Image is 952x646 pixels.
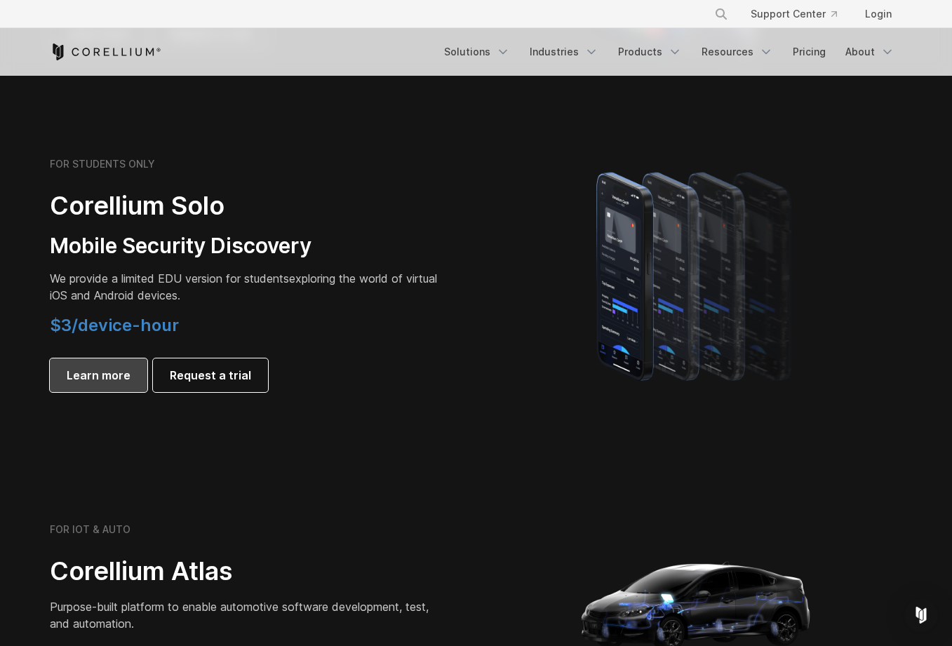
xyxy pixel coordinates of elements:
h2: Corellium Solo [50,190,443,222]
button: Search [709,1,734,27]
div: Navigation Menu [697,1,903,27]
a: Support Center [739,1,848,27]
a: Industries [521,39,607,65]
span: $3/device-hour [50,315,179,335]
a: Corellium Home [50,43,161,60]
h2: Corellium Atlas [50,556,443,587]
a: Login [854,1,903,27]
span: Purpose-built platform to enable automotive software development, test, and automation. [50,600,429,631]
a: Resources [693,39,782,65]
span: We provide a limited EDU version for students [50,271,289,285]
a: Products [610,39,690,65]
span: Learn more [67,367,130,384]
p: exploring the world of virtual iOS and Android devices. [50,270,443,304]
a: Learn more [50,358,147,392]
a: About [837,39,903,65]
a: Solutions [436,39,518,65]
h6: FOR STUDENTS ONLY [50,158,155,170]
a: Pricing [784,39,834,65]
a: Request a trial [153,358,268,392]
div: Navigation Menu [436,39,903,65]
h6: FOR IOT & AUTO [50,523,130,536]
span: Request a trial [170,367,251,384]
div: Open Intercom Messenger [904,598,938,632]
img: A lineup of four iPhone models becoming more gradient and blurred [568,152,824,398]
h3: Mobile Security Discovery [50,233,443,260]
